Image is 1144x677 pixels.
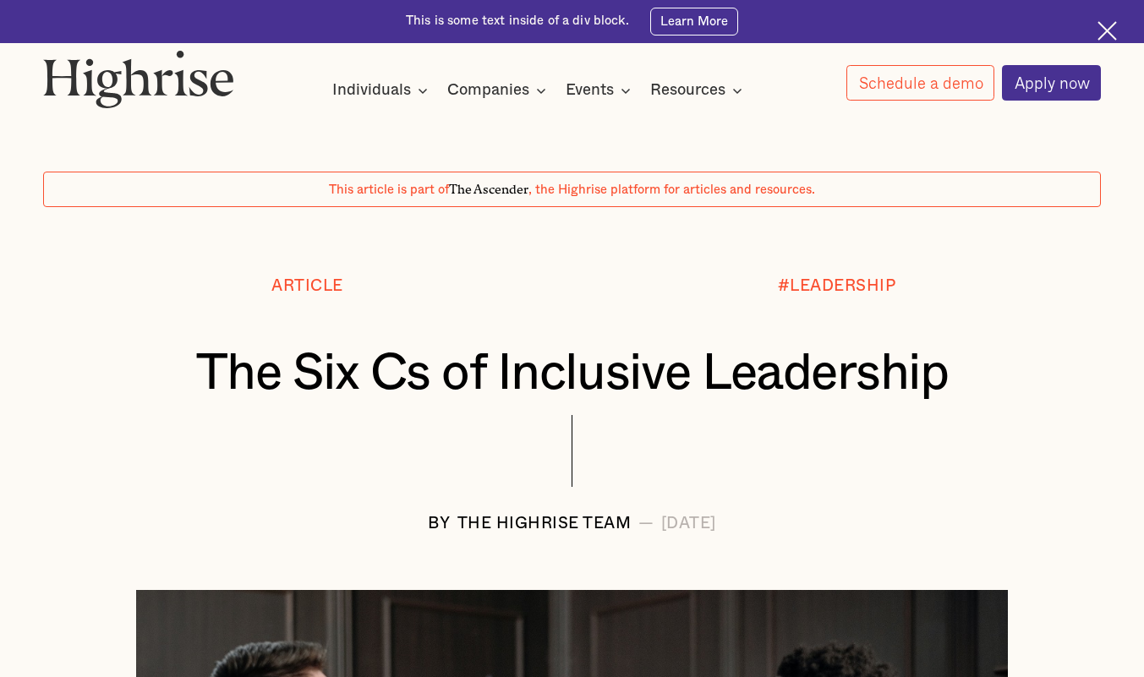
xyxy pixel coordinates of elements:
[528,183,815,196] span: , the Highrise platform for articles and resources.
[778,278,896,296] div: #LEADERSHIP
[447,80,551,101] div: Companies
[332,80,411,101] div: Individuals
[566,80,636,101] div: Events
[846,65,995,100] a: Schedule a demo
[332,80,433,101] div: Individuals
[566,80,614,101] div: Events
[271,278,343,296] div: Article
[661,516,716,533] div: [DATE]
[329,183,449,196] span: This article is part of
[43,50,234,107] img: Highrise logo
[650,80,747,101] div: Resources
[1097,21,1117,41] img: Cross icon
[406,13,629,30] div: This is some text inside of a div block.
[428,516,450,533] div: BY
[638,516,654,533] div: —
[650,8,738,35] a: Learn More
[87,346,1057,401] h1: The Six Cs of Inclusive Leadership
[650,80,725,101] div: Resources
[449,179,528,194] span: The Ascender
[1002,65,1102,101] a: Apply now
[447,80,529,101] div: Companies
[457,516,632,533] div: The Highrise Team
